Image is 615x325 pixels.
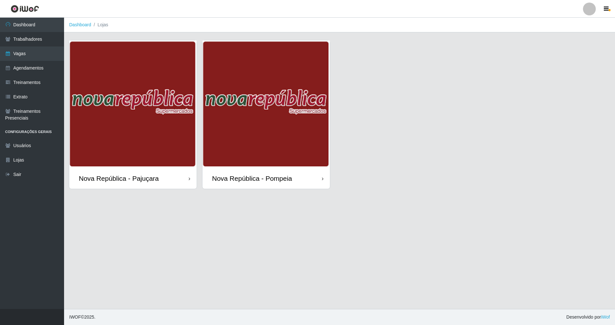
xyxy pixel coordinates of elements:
a: Nova República - Pompeia [202,40,330,189]
span: Desenvolvido por [566,314,610,321]
img: cardImg [202,40,330,168]
a: Dashboard [69,22,91,27]
div: Nova República - Pajuçara [79,174,159,182]
a: Nova República - Pajuçara [69,40,197,189]
img: cardImg [69,40,197,168]
div: Nova República - Pompeia [212,174,292,182]
span: © 2025 . [69,314,95,321]
nav: breadcrumb [64,18,615,32]
img: CoreUI Logo [11,5,39,13]
li: Lojas [91,21,108,28]
span: IWOF [69,314,81,320]
a: iWof [601,314,610,320]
